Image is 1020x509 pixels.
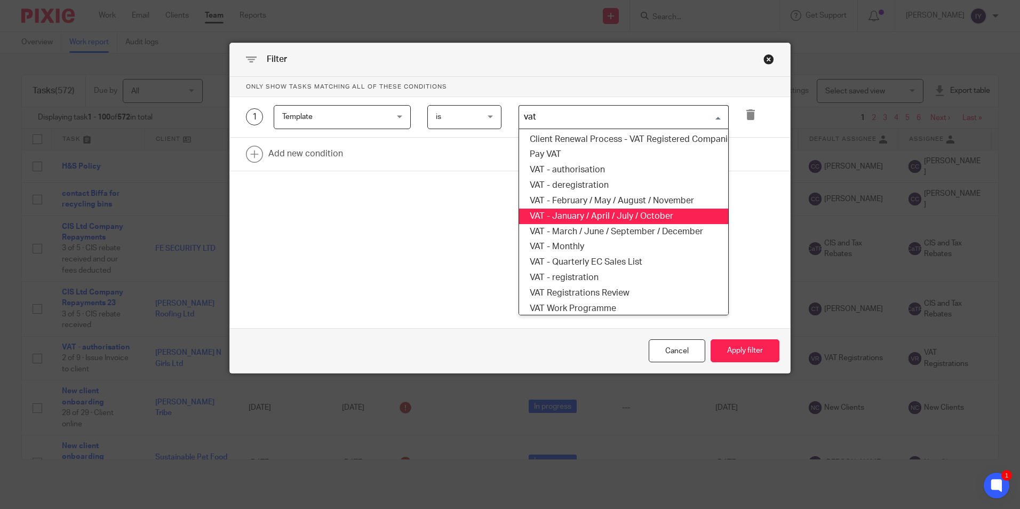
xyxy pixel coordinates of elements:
li: VAT - February / May / August / November [519,193,728,209]
li: VAT - Monthly [519,239,728,254]
li: VAT - January / April / July / October [519,209,728,224]
li: VAT Work Programme [519,301,728,316]
li: VAT Registrations Review [519,285,728,301]
li: Pay VAT [519,147,728,162]
div: 1 [1001,470,1012,481]
li: VAT - deregistration [519,178,728,193]
span: Template [282,113,313,121]
span: is [436,113,441,121]
li: VAT - Quarterly EC Sales List [519,254,728,270]
span: Filter [267,55,287,63]
li: Client Renewal Process - VAT Registered Companies and an employer (not a one person company) [519,132,728,147]
div: 1 [246,108,263,125]
li: VAT - March / June / September / December [519,224,728,240]
p: Only show tasks matching all of these conditions [230,77,790,97]
input: Search for option [520,108,722,126]
div: Search for option [519,105,729,129]
li: VAT - authorisation [519,162,728,178]
div: Close this dialog window [649,339,705,362]
li: VAT - registration [519,270,728,285]
button: Apply filter [711,339,779,362]
div: Close this dialog window [763,54,774,65]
